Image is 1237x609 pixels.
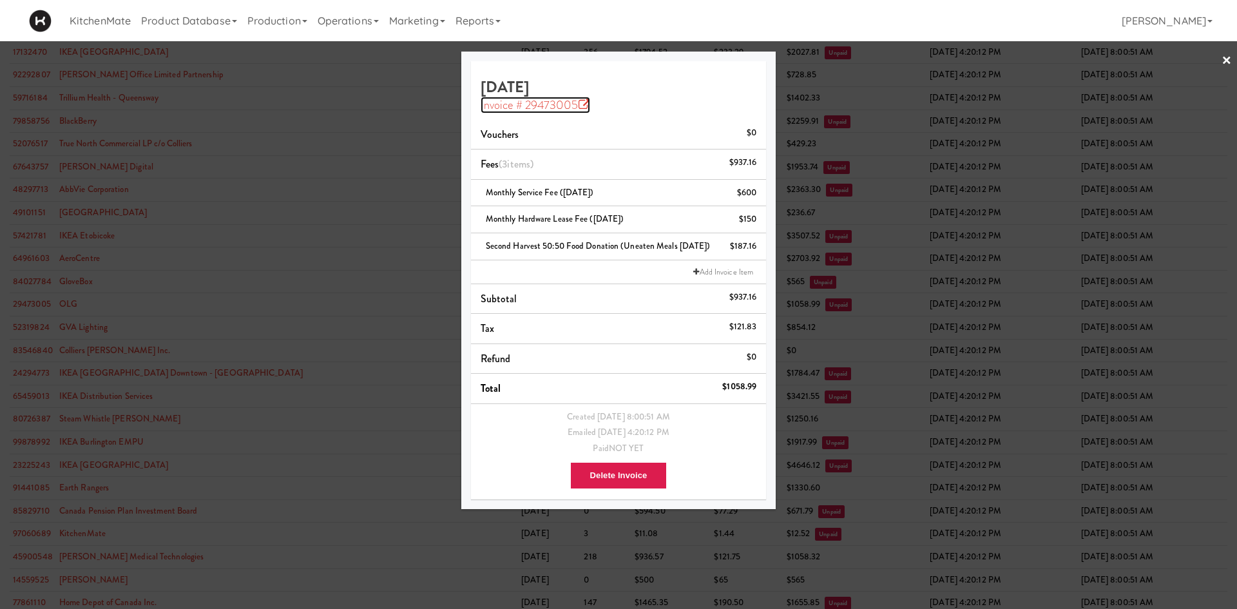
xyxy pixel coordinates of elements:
h4: [DATE] [481,79,756,113]
div: Created [DATE] 8:00:51 AM [481,409,756,425]
div: $600 [737,185,756,201]
li: Monthly Hardware Lease Fee ([DATE])$150 [471,206,766,233]
a: Add Invoice Item [690,266,756,278]
div: $937.16 [729,155,757,171]
span: Refund [481,351,511,366]
div: $150 [739,211,756,227]
span: Subtotal [481,291,517,306]
a: Invoice # 29473005 [481,97,590,113]
div: $121.83 [729,319,757,335]
div: $0 [747,125,756,141]
span: Monthly Service Fee ([DATE]) [486,186,594,198]
div: $937.16 [729,289,757,305]
div: Paid [481,441,756,457]
span: Total [481,381,501,396]
span: NOT YET [609,442,644,454]
div: $1058.99 [722,379,756,395]
a: × [1222,41,1232,81]
ng-pluralize: items [507,157,530,171]
div: $0 [747,349,756,365]
li: Second Harvest 50:50 Food Donation (Uneaten Meals [DATE])$187.16 [471,233,766,260]
div: Emailed [DATE] 4:20:12 PM [481,425,756,441]
span: Tax [481,321,494,336]
span: Second Harvest 50:50 Food Donation (Uneaten Meals [DATE]) [486,240,711,252]
button: Delete Invoice [570,462,667,489]
span: (3 ) [499,157,533,171]
span: Monthly Hardware Lease Fee ([DATE]) [486,213,624,225]
img: Micromart [29,10,52,32]
li: Monthly Service Fee ([DATE])$600 [471,180,766,207]
span: Vouchers [481,127,519,142]
div: $187.16 [730,238,757,255]
span: Fees [481,157,533,171]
